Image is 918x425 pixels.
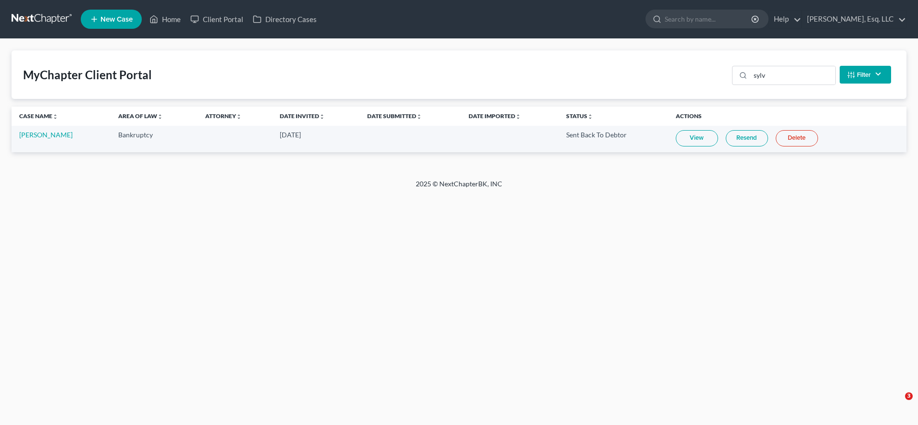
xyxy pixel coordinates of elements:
[186,11,248,28] a: Client Portal
[840,66,891,84] button: Filter
[236,114,242,120] i: unfold_more
[769,11,801,28] a: Help
[111,126,197,152] td: Bankruptcy
[319,114,325,120] i: unfold_more
[885,392,908,415] iframe: Intercom live chat
[558,126,668,152] td: Sent Back To Debtor
[100,16,133,23] span: New Case
[280,131,301,139] span: [DATE]
[19,131,73,139] a: [PERSON_NAME]
[750,66,835,85] input: Search...
[248,11,322,28] a: Directory Cases
[726,130,768,146] a: Resend
[665,10,753,28] input: Search by name...
[23,67,152,83] div: MyChapter Client Portal
[668,107,906,126] th: Actions
[676,130,718,146] a: View
[280,112,325,120] a: Date Invitedunfold_more
[469,112,521,120] a: Date Importedunfold_more
[905,392,913,400] span: 3
[19,112,58,120] a: Case Nameunfold_more
[367,112,422,120] a: Date Submittedunfold_more
[802,11,906,28] a: [PERSON_NAME], Esq. LLC
[52,114,58,120] i: unfold_more
[205,112,242,120] a: Attorneyunfold_more
[185,179,733,196] div: 2025 © NextChapterBK, INC
[776,130,818,146] a: Delete
[118,112,163,120] a: Area of Lawunfold_more
[157,114,163,120] i: unfold_more
[587,114,593,120] i: unfold_more
[416,114,422,120] i: unfold_more
[515,114,521,120] i: unfold_more
[566,112,593,120] a: Statusunfold_more
[145,11,186,28] a: Home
